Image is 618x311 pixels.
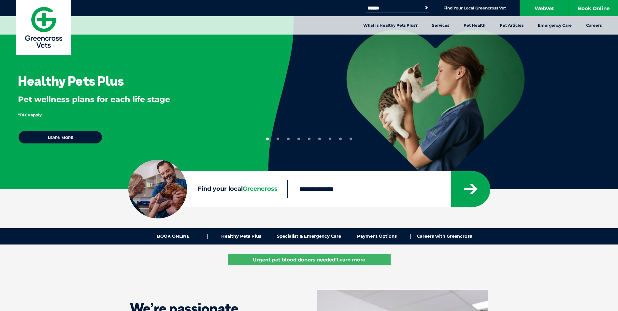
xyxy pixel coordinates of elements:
[128,184,287,194] label: Find your local
[423,5,430,11] button: Search
[318,138,321,140] button: 6 of 9
[531,16,579,35] a: Emergency Care
[243,185,278,192] span: Greencross
[18,130,103,144] a: Learn more
[329,138,331,140] button: 7 of 9
[287,138,290,140] button: 3 of 9
[343,234,411,239] a: Payment Options
[356,16,425,35] a: What is Healthy Pets Plus?
[266,138,269,140] button: 1 of 9
[337,257,365,263] u: Learn more
[339,138,342,140] button: 8 of 9
[297,138,300,140] button: 4 of 9
[350,138,352,140] button: 9 of 9
[18,94,247,105] p: Pet wellness plans for each life stage
[275,234,343,239] a: Specialist & Emergency Care
[493,16,531,35] a: Pet Articles
[18,112,43,117] span: *T&Cs apply.
[208,234,275,239] a: Healthy Pets Plus
[456,16,493,35] a: Pet Health
[425,16,456,35] a: Services
[579,16,609,35] a: Careers
[443,6,506,11] a: Find Your Local Greencross Vet
[140,234,208,239] a: BOOK ONLINE
[277,138,279,140] button: 2 of 9
[308,138,310,140] button: 5 of 9
[18,74,124,87] h3: Healthy Pets Plus
[411,234,478,239] a: Careers with Greencross
[228,254,391,265] a: Urgent pet blood donors needed!Learn more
